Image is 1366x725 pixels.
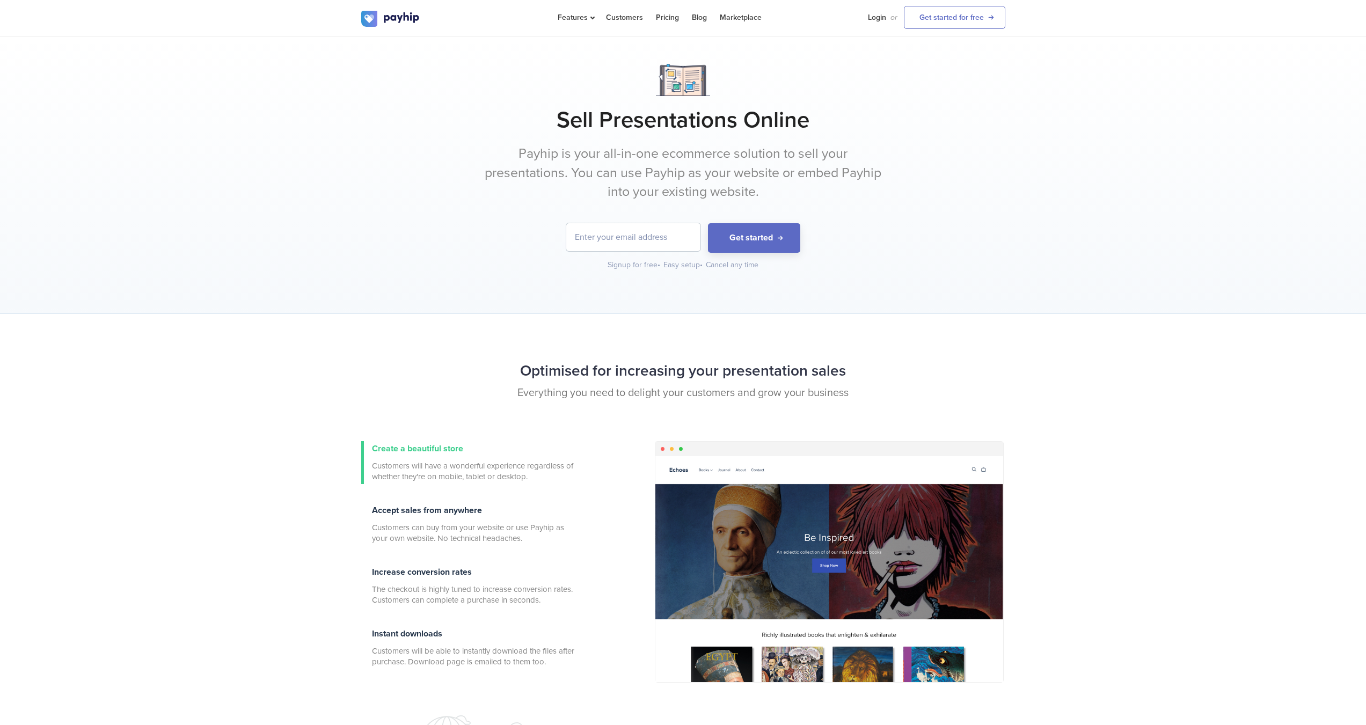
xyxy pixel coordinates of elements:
button: Get started [708,223,800,253]
div: Signup for free [608,260,661,270]
div: Easy setup [663,260,704,270]
a: Create a beautiful store Customers will have a wonderful experience regardless of whether they're... [361,441,576,484]
input: Enter your email address [566,223,700,251]
p: Everything you need to delight your customers and grow your business [361,385,1005,401]
img: Notebook.png [656,64,710,96]
a: Accept sales from anywhere Customers can buy from your website or use Payhip as your own website.... [361,503,576,546]
span: Customers will have a wonderful experience regardless of whether they're on mobile, tablet or des... [372,460,576,482]
span: Create a beautiful store [372,443,463,454]
a: Get started for free [904,6,1005,29]
span: Features [558,13,593,22]
a: Instant downloads Customers will be able to instantly download the files after purchase. Download... [361,626,576,669]
span: Increase conversion rates [372,567,472,577]
span: Accept sales from anywhere [372,505,482,516]
p: Payhip is your all-in-one ecommerce solution to sell your presentations. You can use Payhip as yo... [482,144,885,202]
span: The checkout is highly tuned to increase conversion rates. Customers can complete a purchase in s... [372,584,576,605]
span: Customers will be able to instantly download the files after purchase. Download page is emailed t... [372,646,576,667]
span: • [700,260,703,269]
span: Customers can buy from your website or use Payhip as your own website. No technical headaches. [372,522,576,544]
span: Instant downloads [372,628,442,639]
h2: Optimised for increasing your presentation sales [361,357,1005,385]
div: Cancel any time [706,260,758,270]
h1: Sell Presentations Online [361,107,1005,134]
img: logo.svg [361,11,420,27]
span: • [658,260,660,269]
a: Increase conversion rates The checkout is highly tuned to increase conversion rates. Customers ca... [361,565,576,607]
